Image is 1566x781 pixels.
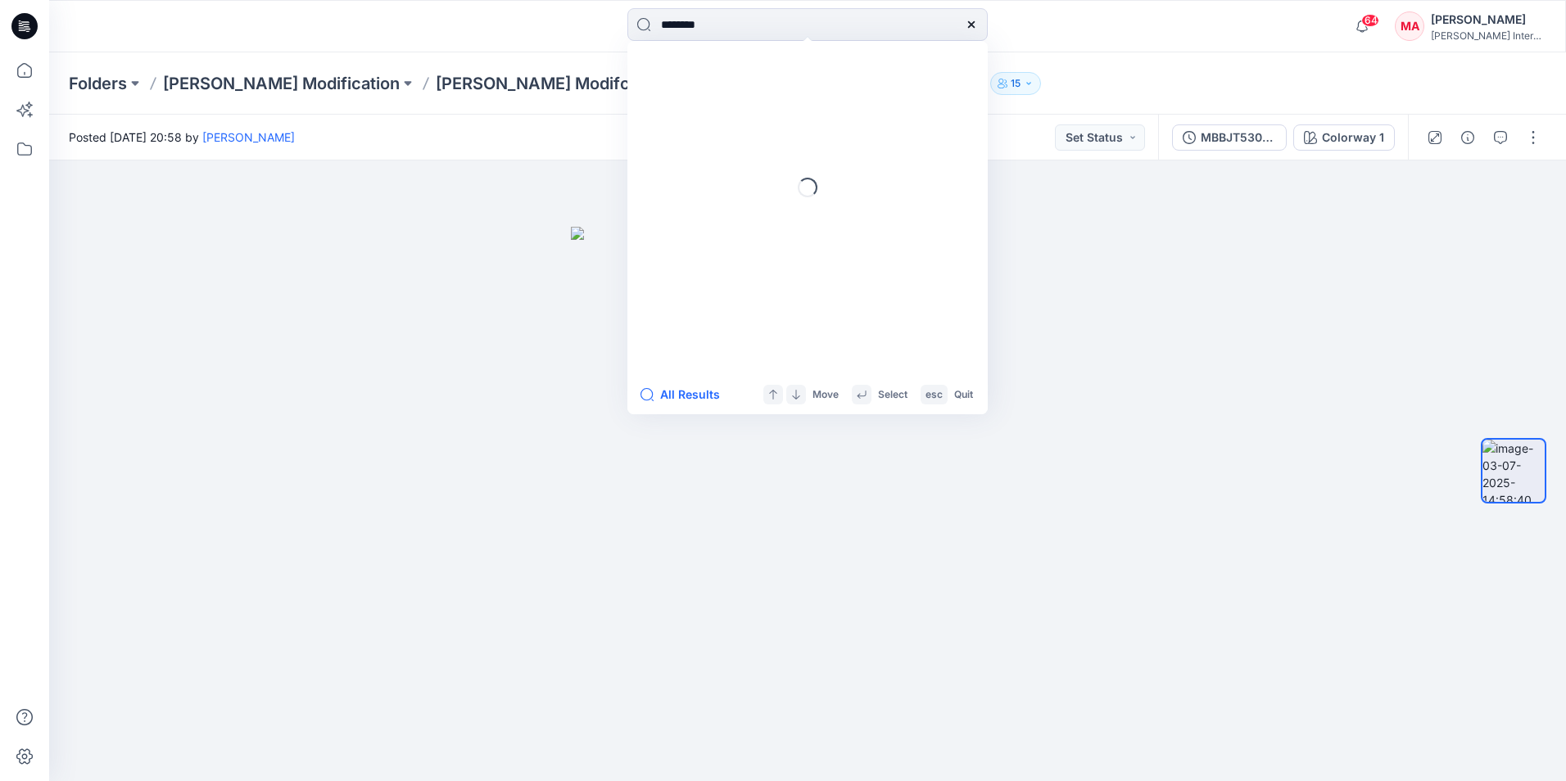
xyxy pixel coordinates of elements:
[69,72,127,95] a: Folders
[1011,74,1021,93] p: 15
[1361,14,1379,27] span: 64
[640,385,731,404] button: All Results
[1431,29,1546,42] div: [PERSON_NAME] International
[202,130,295,144] a: [PERSON_NAME]
[1431,10,1546,29] div: [PERSON_NAME]
[1322,129,1384,147] div: Colorway 1
[163,72,400,95] a: [PERSON_NAME] Modification
[812,386,839,404] p: Move
[1482,440,1545,502] img: image-03-07-2025-14:58:40
[436,72,757,95] a: [PERSON_NAME] Modifcation Board Men
[878,386,907,404] p: Select
[954,386,973,404] p: Quit
[1455,124,1481,151] button: Details
[1201,129,1276,147] div: MBBJT53009
[1293,124,1395,151] button: Colorway 1
[926,386,943,404] p: esc
[69,129,295,146] span: Posted [DATE] 20:58 by
[1395,11,1424,41] div: MA
[1172,124,1287,151] button: MBBJT53009
[990,72,1041,95] button: 15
